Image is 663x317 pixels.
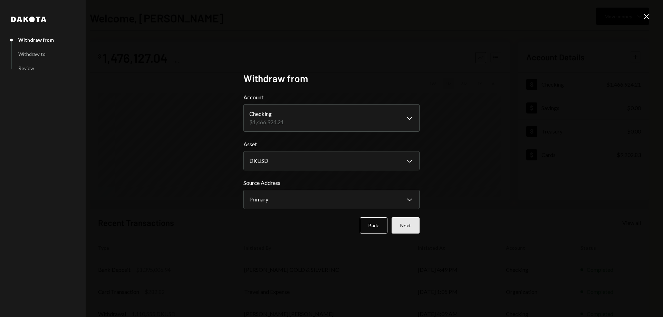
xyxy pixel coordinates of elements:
button: Back [360,217,387,234]
div: Withdraw from [18,37,54,43]
label: Account [243,93,420,101]
button: Next [392,217,420,234]
button: Source Address [243,190,420,209]
div: Review [18,65,34,71]
h2: Withdraw from [243,72,420,85]
label: Asset [243,140,420,148]
button: Account [243,104,420,132]
div: Withdraw to [18,51,46,57]
button: Asset [243,151,420,170]
label: Source Address [243,179,420,187]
